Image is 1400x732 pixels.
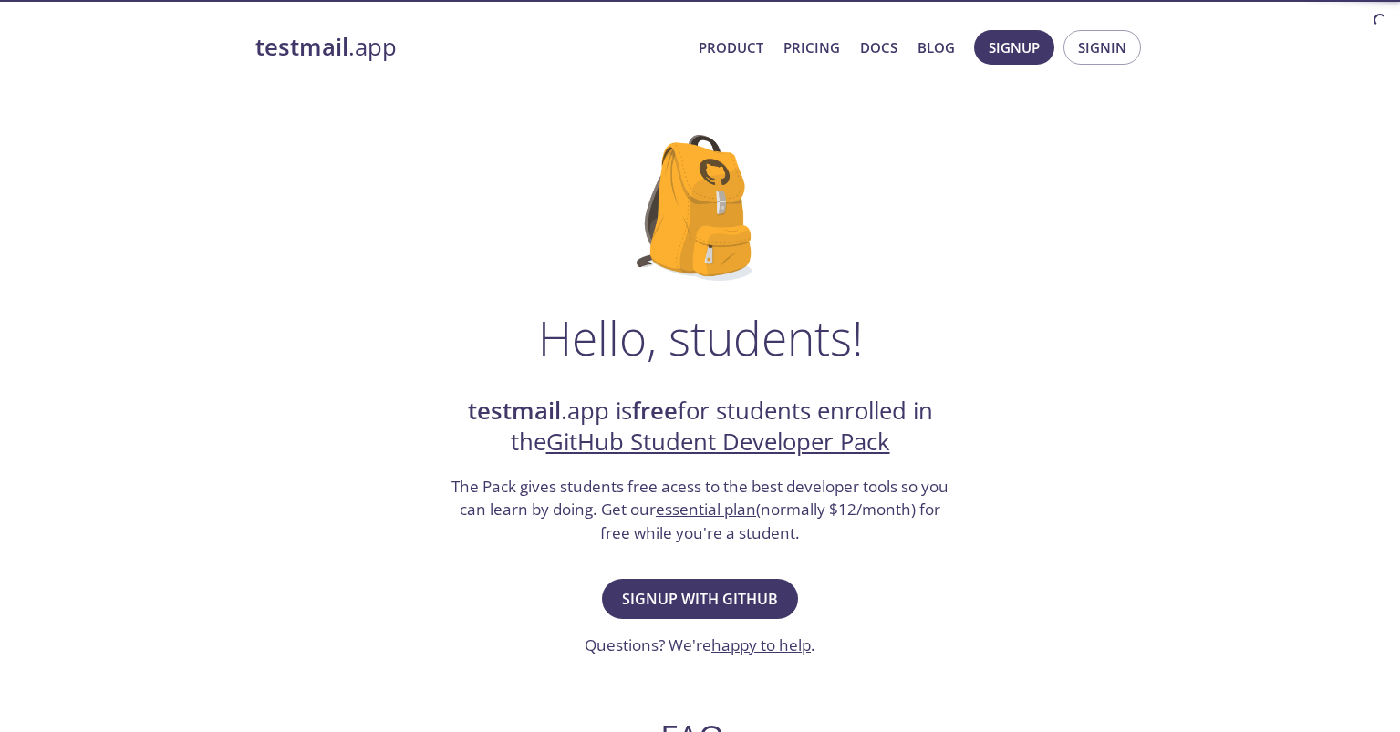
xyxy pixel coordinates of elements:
[711,634,811,655] a: happy to help
[602,579,798,619] button: Signup with GitHub
[585,634,815,657] h3: Questions? We're .
[918,36,955,59] a: Blog
[974,30,1054,65] button: Signup
[468,395,561,427] strong: testmail
[989,36,1040,59] span: Signup
[622,586,778,612] span: Signup with GitHub
[450,396,951,459] h2: .app is for students enrolled in the
[1078,36,1126,59] span: Signin
[783,36,840,59] a: Pricing
[1063,30,1141,65] button: Signin
[546,426,890,458] a: GitHub Student Developer Pack
[637,135,763,281] img: github-student-backpack.png
[255,31,348,63] strong: testmail
[860,36,897,59] a: Docs
[656,499,756,520] a: essential plan
[450,475,951,545] h3: The Pack gives students free acess to the best developer tools so you can learn by doing. Get our...
[538,310,863,365] h1: Hello, students!
[699,36,763,59] a: Product
[632,395,678,427] strong: free
[255,32,684,63] a: testmail.app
